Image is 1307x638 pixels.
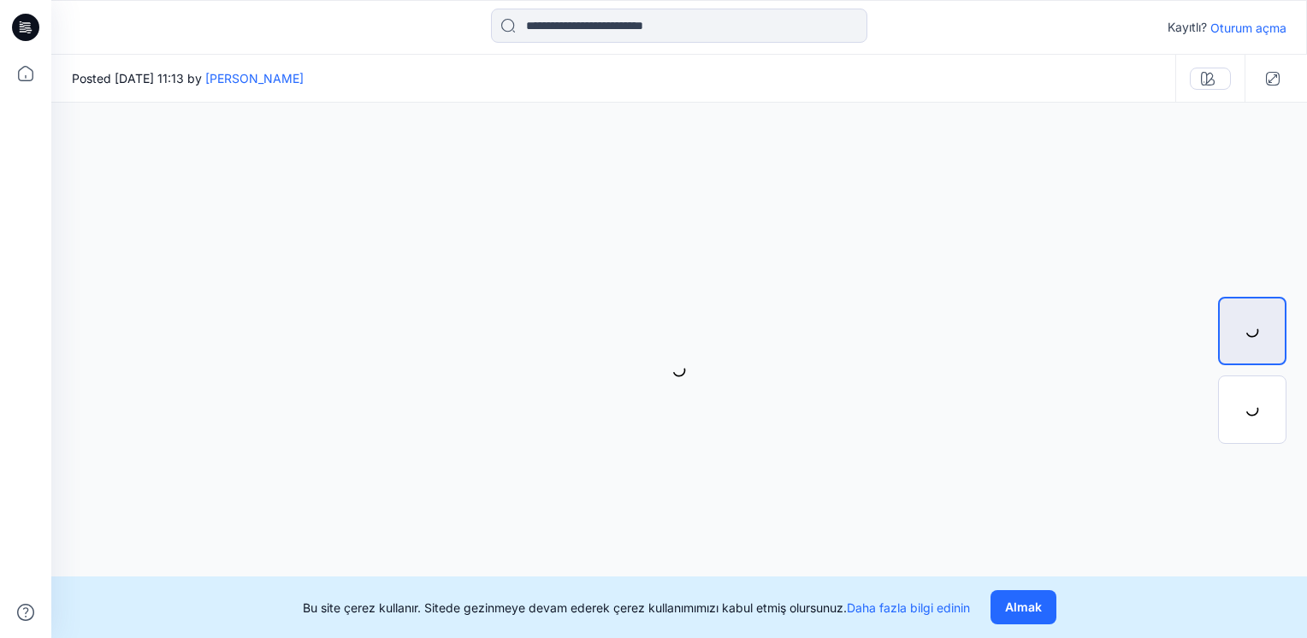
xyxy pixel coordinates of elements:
a: [PERSON_NAME] [205,71,304,86]
p: Kayıtlı? [1168,17,1207,38]
a: Daha fazla bilgi edinin [847,600,970,615]
span: Posted [DATE] 11:13 by [72,69,304,87]
button: Almak [991,590,1056,624]
p: Bu site çerez kullanır. Sitede gezinmeye devam ederek çerez kullanımımızı kabul etmiş olursunuz. [303,599,970,617]
p: Oturum açma [1210,19,1286,37]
